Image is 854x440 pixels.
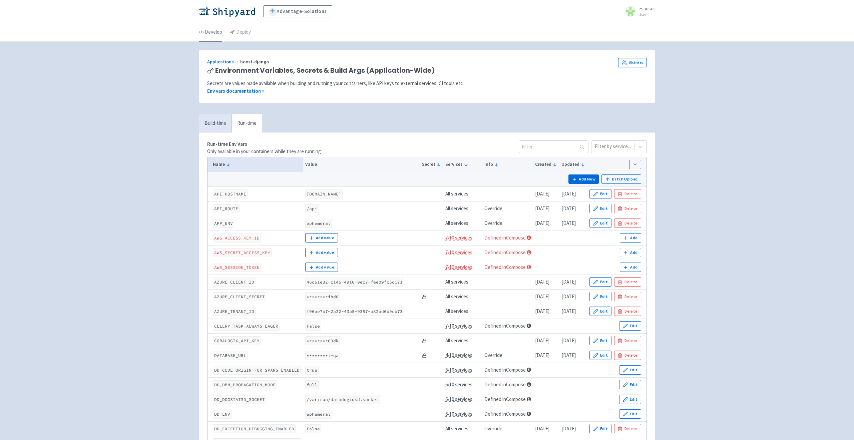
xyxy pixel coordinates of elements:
[614,204,641,213] button: Delete
[445,381,472,388] span: 6/10 services
[207,88,264,94] a: Env vars documentation »
[199,6,255,17] img: Shipyard logo
[484,323,526,329] a: Defined in Compose
[484,249,526,256] a: Defined in Compose
[620,248,641,257] button: Add
[614,189,641,198] button: Delete
[213,410,232,419] code: DD_ENV
[535,220,549,226] time: [DATE]
[519,140,588,153] input: Filter...
[207,148,321,155] p: Only available in your containers while they are running
[561,337,576,344] time: [DATE]
[213,351,248,360] code: DATABASE_URL
[482,216,533,231] td: Override
[535,293,549,300] time: [DATE]
[561,279,576,285] time: [DATE]
[232,114,262,132] a: Run-time
[561,220,576,226] time: [DATE]
[445,249,472,256] span: 7/10 services
[445,367,472,373] span: 6/10 services
[443,216,482,231] td: All services
[305,380,319,389] code: full
[422,161,441,168] button: Secret
[638,12,655,17] small: User
[619,395,641,404] button: Edit
[621,6,655,17] a: esauser User
[445,396,472,402] span: 6/10 services
[305,263,338,272] button: Add value
[484,411,526,417] a: Defined in Compose
[535,308,549,314] time: [DATE]
[305,366,319,375] code: true
[561,425,576,432] time: [DATE]
[305,278,404,287] code: 46c61e32-c146-4910-9ec7-fee09fc5c171
[535,161,557,168] button: Created
[213,336,261,345] code: CORALOGIX_API_KEY
[445,161,480,168] button: Services
[535,279,549,285] time: [DATE]
[535,205,549,211] time: [DATE]
[535,190,549,197] time: [DATE]
[199,114,232,132] a: Build-time
[213,204,240,213] code: API_ROUTE
[589,351,611,360] button: Edit
[601,174,641,184] button: Batch Upload
[207,80,647,87] div: Secrets are values made available when building and running your containers, like API keys to ext...
[482,421,533,436] td: Override
[213,219,234,228] code: APP_ENV
[614,292,641,301] button: Delete
[213,307,256,316] code: AZURE_TENANT_ID
[213,234,261,243] code: AWS_ACCESS_KEY_ID
[305,248,338,257] button: Add value
[443,275,482,289] td: All services
[213,366,301,375] code: DD_CODE_ORIGIN_FOR_SPANS_ENABLED
[614,277,641,287] button: Delete
[535,425,549,432] time: [DATE]
[561,308,576,314] time: [DATE]
[445,235,472,241] span: 7/10 services
[568,174,599,184] button: Add New
[213,380,277,389] code: DD_DBM_PROPAGATION_MODE
[213,248,272,257] code: AWS_SECRET_ACCESS_KEY
[443,186,482,201] td: All services
[240,59,270,65] span: boost-django
[207,59,240,65] a: Applications
[445,352,472,358] span: 4/10 services
[207,141,247,147] strong: Run-time Env Vars
[620,263,641,272] button: Add
[484,367,526,373] a: Defined in Compose
[620,233,641,243] button: Add
[305,219,332,228] code: ephemeral
[213,161,301,168] button: Name
[213,189,248,198] code: API_HOSTNAME
[305,322,321,331] code: False
[445,411,472,417] span: 6/10 services
[589,277,611,287] button: Edit
[213,278,256,287] code: AZURE_CLIENT_ID
[561,205,576,211] time: [DATE]
[215,67,435,74] span: Environment Variables, Secrets & Build Args (Application-Wide)
[305,410,332,419] code: ephemeral
[619,365,641,375] button: Edit
[484,264,526,270] a: Defined in Compose
[445,264,472,270] span: 7/10 services
[443,421,482,436] td: All services
[443,304,482,319] td: All services
[618,58,647,67] a: Visitors
[303,157,420,172] th: Value
[638,5,655,12] span: esauser
[213,322,280,331] code: CELERY_TASK_ALWAYS_EAGER
[614,424,641,433] button: Delete
[230,23,251,42] a: Deploy
[614,336,641,345] button: Delete
[619,380,641,389] button: Edit
[199,23,222,42] a: Develop
[589,307,611,316] button: Edit
[305,233,338,243] button: Add value
[589,336,611,345] button: Edit
[484,381,526,388] a: Defined in Compose
[589,204,611,213] button: Edit
[305,189,343,198] code: [DOMAIN_NAME]
[589,218,611,228] button: Edit
[482,201,533,216] td: Override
